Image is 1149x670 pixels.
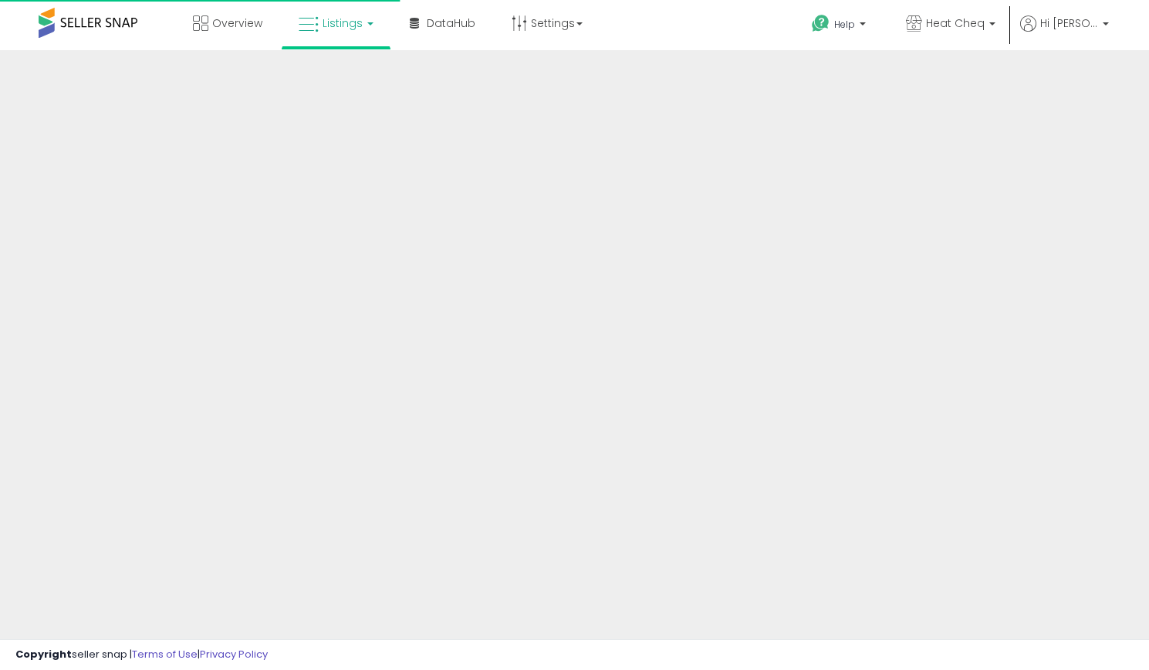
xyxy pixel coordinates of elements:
[811,14,830,33] i: Get Help
[926,15,985,31] span: Heat Cheq
[132,647,198,662] a: Terms of Use
[200,647,268,662] a: Privacy Policy
[834,18,855,31] span: Help
[323,15,363,31] span: Listings
[1020,15,1109,50] a: Hi [PERSON_NAME]
[212,15,262,31] span: Overview
[1040,15,1098,31] span: Hi [PERSON_NAME]
[427,15,475,31] span: DataHub
[15,648,268,662] div: seller snap | |
[15,647,72,662] strong: Copyright
[799,2,881,50] a: Help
